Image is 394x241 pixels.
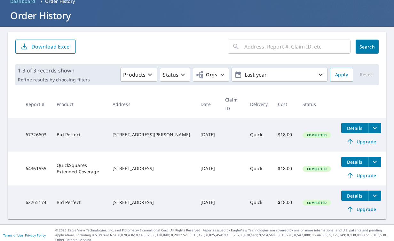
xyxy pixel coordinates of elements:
[244,38,351,56] input: Address, Report #, Claim ID, etc.
[356,40,379,54] button: Search
[245,185,273,219] td: Quick
[345,171,377,179] span: Upgrade
[113,132,190,138] div: [STREET_ADDRESS][PERSON_NAME]
[51,152,107,185] td: QuickSquares Extended Coverage
[18,67,90,74] p: 1-3 of 3 records shown
[20,152,51,185] td: 64361555
[113,199,190,206] div: [STREET_ADDRESS]
[51,118,107,152] td: Bid Perfect
[123,71,146,79] p: Products
[345,193,364,199] span: Details
[273,185,297,219] td: $18.00
[163,71,178,79] p: Status
[297,90,336,118] th: Status
[341,136,381,147] a: Upgrade
[345,138,377,145] span: Upgrade
[341,204,381,214] a: Upgrade
[193,68,229,82] button: Orgs
[368,191,381,201] button: filesDropdownBtn-62765174
[341,157,368,167] button: detailsBtn-64361555
[273,90,297,118] th: Cost
[195,90,220,118] th: Date
[345,159,364,165] span: Details
[273,152,297,185] td: $18.00
[20,90,51,118] th: Report #
[341,170,381,180] a: Upgrade
[25,233,46,237] a: Privacy Policy
[8,9,386,22] h1: Order History
[341,123,368,133] button: detailsBtn-67726603
[303,167,330,171] span: Completed
[195,118,220,152] td: [DATE]
[3,233,23,237] a: Terms of Use
[232,68,327,82] button: Last year
[15,40,76,54] button: Download Excel
[345,125,364,131] span: Details
[31,43,71,50] p: Download Excel
[20,185,51,219] td: 62765174
[220,90,245,118] th: Claim ID
[51,90,107,118] th: Product
[196,71,217,79] span: Orgs
[341,191,368,201] button: detailsBtn-62765174
[113,165,190,172] div: [STREET_ADDRESS]
[195,152,220,185] td: [DATE]
[303,133,330,137] span: Completed
[160,68,190,82] button: Status
[242,69,317,80] p: Last year
[3,233,46,237] p: |
[303,200,330,205] span: Completed
[107,90,195,118] th: Address
[51,185,107,219] td: Bid Perfect
[120,68,157,82] button: Products
[335,71,348,79] span: Apply
[195,185,220,219] td: [DATE]
[245,152,273,185] td: Quick
[330,68,353,82] button: Apply
[18,77,90,83] p: Refine results by choosing filters
[245,118,273,152] td: Quick
[20,118,51,152] td: 67726603
[361,44,374,50] span: Search
[368,123,381,133] button: filesDropdownBtn-67726603
[245,90,273,118] th: Delivery
[345,205,377,213] span: Upgrade
[273,118,297,152] td: $18.00
[368,157,381,167] button: filesDropdownBtn-64361555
